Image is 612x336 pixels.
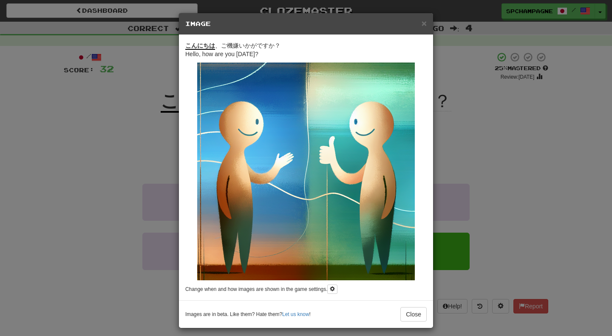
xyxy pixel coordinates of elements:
[185,20,427,28] h5: Image
[400,307,427,322] button: Close
[185,41,427,58] p: Hello, how are you [DATE]?
[282,311,309,317] a: Let us know
[185,311,311,318] small: Images are in beta. Like them? Hate them? !
[185,42,215,50] u: こんにちは
[185,286,327,292] small: Change when and how images are shown in the game settings.
[185,42,280,50] span: 、ご機嫌いかがですか？
[422,18,427,28] span: ×
[197,63,415,280] img: 2adbd76e-82db-4e03-8cc6-88fa9db72f5d.small.png
[422,19,427,28] button: Close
